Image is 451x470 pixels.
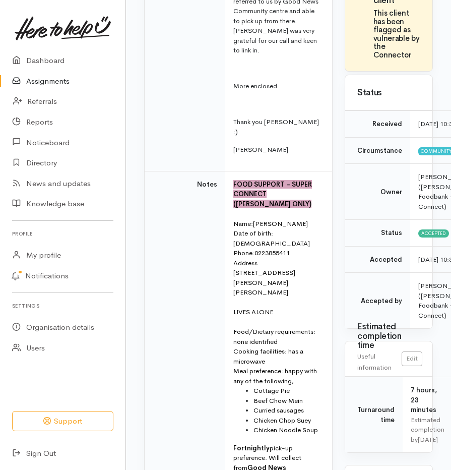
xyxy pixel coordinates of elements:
td: Accepted by [345,273,410,329]
font: [PERSON_NAME] [253,219,308,228]
span: 7 hours, 23 minutes [411,386,437,414]
td: Status [345,220,410,247]
h3: Estimated completion time [357,322,402,350]
font: Chicken Chop Suey [253,416,311,425]
font: Food/Dietary requirements: none identified [233,327,315,346]
time: [DATE] [418,435,438,444]
td: Turnaround time [345,377,403,453]
h3: Status [357,88,420,98]
p: [PERSON_NAME] [233,145,320,155]
font: Beef Chow Mein [253,396,303,405]
font: Chicken Noodle Soup [253,426,318,434]
font: Name: [233,219,253,228]
h6: Settings [12,299,113,313]
font: Cottage Pie [253,386,290,395]
span: FOOD SUPPORT - SUPER CONNECT ([PERSON_NAME] ONLY) [233,180,312,208]
font: Cooking facilities: has a microwave [233,347,303,366]
font: Date of birth: [DEMOGRAPHIC_DATA] [233,229,310,248]
h4: This client has been flagged as vulnerable by the Connector [373,9,420,59]
p: More enclosed. [233,81,320,91]
a: Edit [402,351,422,366]
p: Thank you [PERSON_NAME] :) [233,117,320,137]
span: Accepted [418,229,449,238]
h6: Profile [12,227,113,241]
font: Address: [STREET_ADDRESS][PERSON_NAME][PERSON_NAME] [233,259,295,297]
font: LIVES ALONE [233,308,273,316]
font: Phone: [233,249,254,257]
button: Support [12,411,113,432]
td: Owner [345,164,410,220]
font: Curried sausages [253,406,304,415]
td: Received [345,111,410,138]
span: Useful information for Connectors [357,352,392,395]
font: 0223855411 [254,249,290,257]
div: Estimated completion by [411,415,444,445]
font: Meal preference: happy with any of the following; [233,367,317,385]
td: Circumstance [345,137,410,164]
td: Accepted [345,246,410,273]
span: Fortnightly [233,444,270,452]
